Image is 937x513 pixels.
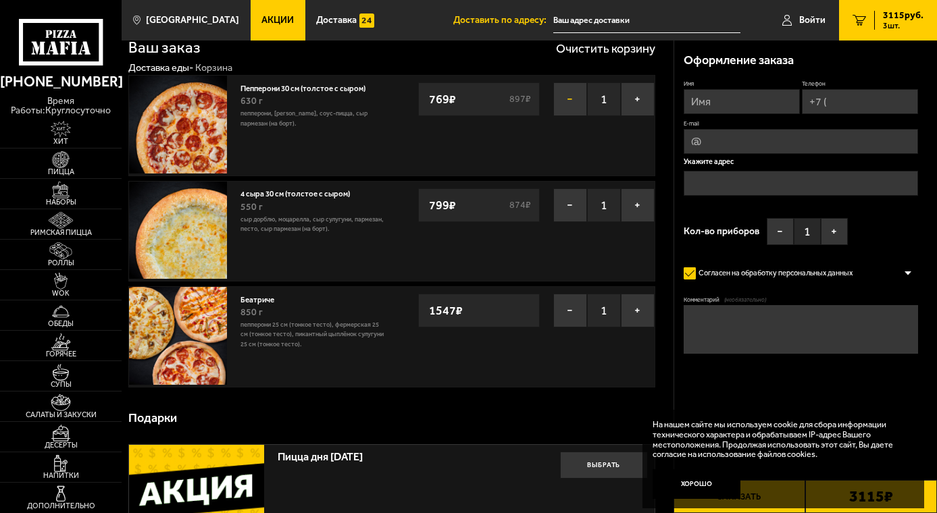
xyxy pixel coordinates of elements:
label: Телефон [802,80,918,88]
p: пепперони, [PERSON_NAME], соус-пицца, сыр пармезан (на борт). [240,109,385,128]
strong: 769 ₽ [426,86,459,112]
h3: Оформление заказа [684,54,794,66]
strong: 1547 ₽ [426,298,466,323]
button: Выбрать [560,452,648,479]
span: 1 [587,188,621,222]
button: Хорошо [653,469,740,498]
input: @ [684,129,918,154]
button: − [767,218,794,245]
label: Согласен на обработку персональных данных [684,264,862,283]
div: Корзина [195,62,232,75]
span: Доставка [316,16,357,25]
label: Имя [684,80,800,88]
span: Акции [261,16,294,25]
span: Кол-во приборов [684,227,759,236]
span: 850 г [240,306,263,318]
s: 874 ₽ [508,200,532,210]
input: Имя [684,89,800,114]
img: 15daf4d41897b9f0e9f617042186c801.svg [359,13,374,28]
button: − [553,82,587,116]
a: Пепперони 30 см (толстое с сыром) [240,81,375,93]
span: (необязательно) [724,296,766,304]
label: E-mail [684,119,918,128]
input: +7 ( [802,89,918,114]
button: + [621,294,655,327]
span: Войти [799,16,826,25]
a: 4 сыра 30 см (толстое с сыром) [240,186,359,198]
span: 3 шт. [883,22,923,30]
span: 630 г [240,95,263,107]
button: + [621,188,655,222]
input: Ваш адрес доставки [553,8,740,33]
span: 1 [587,82,621,116]
a: Доставка еды- [128,62,193,74]
p: сыр дорблю, моцарелла, сыр сулугуни, пармезан, песто, сыр пармезан (на борт). [240,215,385,234]
button: Очистить корзину [556,43,655,55]
p: Укажите адрес [684,159,918,166]
span: Доставить по адресу: [453,16,553,25]
strong: 799 ₽ [426,192,459,218]
span: 1 [794,218,821,245]
a: Беатриче [240,292,284,304]
button: − [553,294,587,327]
h3: Подарки [128,412,177,424]
span: 1 [587,294,621,327]
label: Комментарий [684,296,918,304]
span: 550 г [240,201,263,213]
h1: Ваш заказ [128,40,201,55]
span: 3115 руб. [883,11,923,20]
s: 897 ₽ [508,94,532,104]
p: Пепперони 25 см (тонкое тесто), Фермерская 25 см (тонкое тесто), Пикантный цыплёнок сулугуни 25 с... [240,320,385,349]
span: Пицца дня [DATE] [278,445,560,462]
p: На нашем сайте мы используем cookie для сбора информации технического характера и обрабатываем IP... [653,420,906,460]
button: − [553,188,587,222]
button: + [821,218,848,245]
button: + [621,82,655,116]
span: [GEOGRAPHIC_DATA] [146,16,239,25]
